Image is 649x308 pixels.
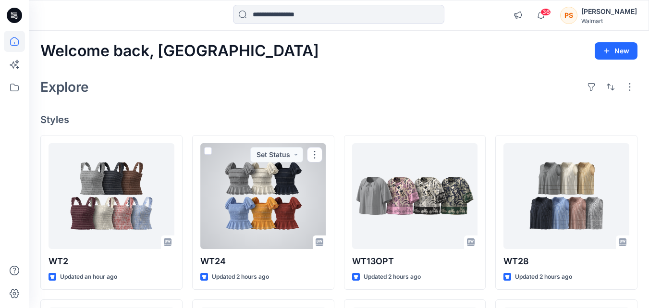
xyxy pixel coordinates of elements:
[581,17,637,25] div: Walmart
[212,272,269,282] p: Updated 2 hours ago
[503,143,629,249] a: WT28
[200,143,326,249] a: WT24
[515,272,572,282] p: Updated 2 hours ago
[352,143,478,249] a: WT13OPT
[540,8,551,16] span: 36
[40,79,89,95] h2: Explore
[60,272,117,282] p: Updated an hour ago
[595,42,637,60] button: New
[200,255,326,268] p: WT24
[364,272,421,282] p: Updated 2 hours ago
[40,114,637,125] h4: Styles
[40,42,319,60] h2: Welcome back, [GEOGRAPHIC_DATA]
[352,255,478,268] p: WT13OPT
[560,7,577,24] div: PS
[49,255,174,268] p: WT2
[581,6,637,17] div: [PERSON_NAME]
[503,255,629,268] p: WT28
[49,143,174,249] a: WT2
